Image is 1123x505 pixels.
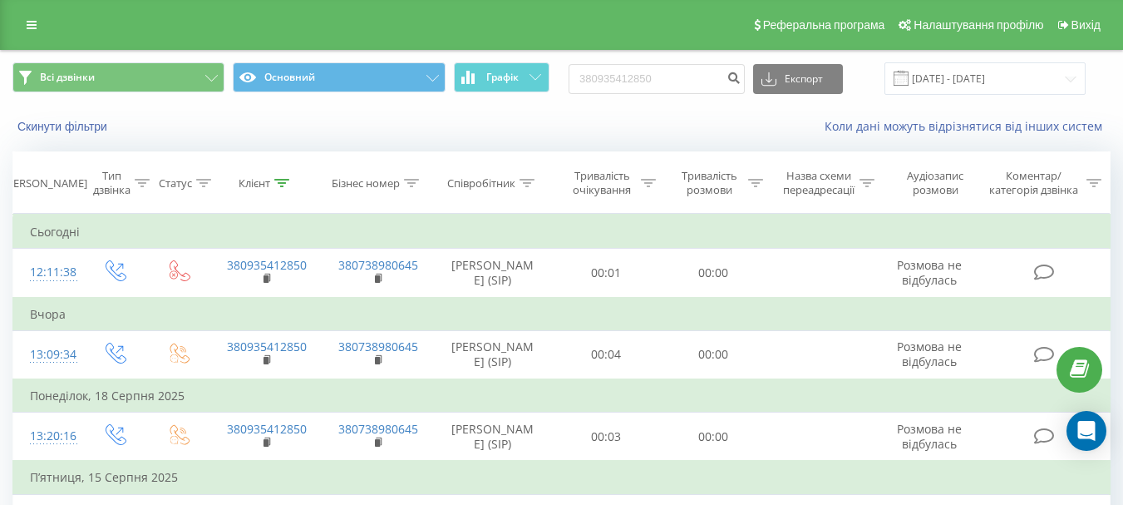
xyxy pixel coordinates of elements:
button: Експорт [753,64,843,94]
div: Тип дзвінка [93,169,131,197]
div: Тривалість розмови [675,169,744,197]
td: П’ятниця, 15 Серпня 2025 [13,461,1111,494]
button: Скинути фільтри [12,119,116,134]
td: [PERSON_NAME] (SIP) [433,413,553,462]
td: 00:00 [660,249,767,298]
td: Вчора [13,298,1111,331]
a: 380935412850 [227,257,307,273]
span: Реферальна програма [763,18,885,32]
a: 380935412850 [227,339,307,354]
div: Співробітник [447,176,515,191]
span: Розмова не відбулась [897,257,962,288]
a: 380738980645 [338,421,418,437]
a: 380738980645 [338,257,418,273]
div: [PERSON_NAME] [3,176,87,191]
div: Статус [159,176,192,191]
div: 13:20:16 [30,420,65,453]
div: Назва схеми переадресації [782,169,855,197]
td: [PERSON_NAME] (SIP) [433,330,553,379]
button: Основний [233,62,445,92]
span: Розмова не відбулась [897,339,962,369]
td: Сьогодні [13,215,1111,249]
td: 00:03 [553,413,660,462]
div: Тривалість очікування [568,169,637,197]
span: Розмова не відбулась [897,421,962,452]
div: Аудіозапис розмови [894,169,978,197]
td: 00:00 [660,330,767,379]
span: Всі дзвінки [40,71,95,84]
div: 13:09:34 [30,339,65,371]
div: Бізнес номер [332,176,400,191]
a: 380935412850 [227,421,307,437]
a: Коли дані можуть відрізнятися вiд інших систем [825,118,1111,134]
td: Понеділок, 18 Серпня 2025 [13,379,1111,413]
span: Графік [486,72,519,83]
div: Клієнт [239,176,270,191]
span: Вихід [1071,18,1101,32]
a: 380738980645 [338,339,418,354]
td: [PERSON_NAME] (SIP) [433,249,553,298]
span: Налаштування профілю [914,18,1043,32]
div: 12:11:38 [30,256,65,289]
button: Всі дзвінки [12,62,224,92]
td: 00:00 [660,413,767,462]
td: 00:01 [553,249,660,298]
div: Open Intercom Messenger [1066,411,1106,451]
td: 00:04 [553,330,660,379]
input: Пошук за номером [569,64,745,94]
div: Коментар/категорія дзвінка [985,169,1082,197]
button: Графік [454,62,549,92]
